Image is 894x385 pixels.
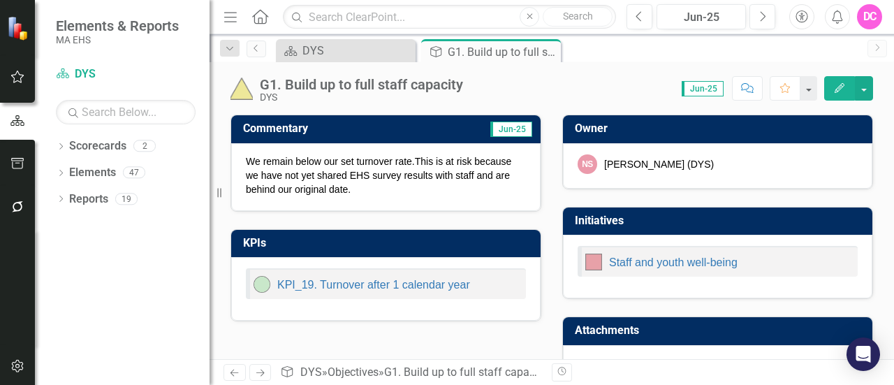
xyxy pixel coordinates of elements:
[575,324,865,337] h3: Attachments
[448,43,557,61] div: G1. Build up to full staff capacity
[56,34,179,45] small: MA EHS
[6,15,32,41] img: ClearPoint Strategy
[283,5,616,29] input: Search ClearPoint...
[260,92,463,103] div: DYS
[115,193,138,205] div: 19
[575,215,865,227] h3: Initiatives
[857,4,882,29] button: DC
[490,122,532,137] span: Jun-25
[123,167,145,179] div: 47
[682,81,724,96] span: Jun-25
[543,7,613,27] button: Search
[243,237,534,249] h3: KPIs
[69,138,126,154] a: Scorecards
[604,157,714,171] div: [PERSON_NAME] (DYS)
[69,191,108,208] a: Reports
[246,154,526,196] p: We remain below our set turnover rate.This is at risk because we have not yet shared EHS survey r...
[575,122,865,135] h3: Owner
[302,42,412,59] div: DYS
[133,140,156,152] div: 2
[280,365,541,381] div: » »
[300,365,322,379] a: DYS
[328,365,379,379] a: Objectives
[609,256,738,268] a: Staff and youth well-being
[563,10,593,22] span: Search
[384,365,547,379] div: G1. Build up to full staff capacity
[56,17,179,34] span: Elements & Reports
[69,165,116,181] a: Elements
[661,9,741,26] div: Jun-25
[243,122,418,135] h3: Commentary
[279,42,412,59] a: DYS
[56,66,196,82] a: DYS
[578,154,597,174] div: NS
[260,77,463,92] div: G1. Build up to full staff capacity
[254,276,270,293] img: On-track
[847,337,880,371] div: Open Intercom Messenger
[657,4,746,29] button: Jun-25
[277,279,470,291] a: KPI_19. Turnover after 1 calendar year
[230,78,253,100] img: At-risk
[56,100,196,124] input: Search Below...
[585,254,602,270] img: Off-track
